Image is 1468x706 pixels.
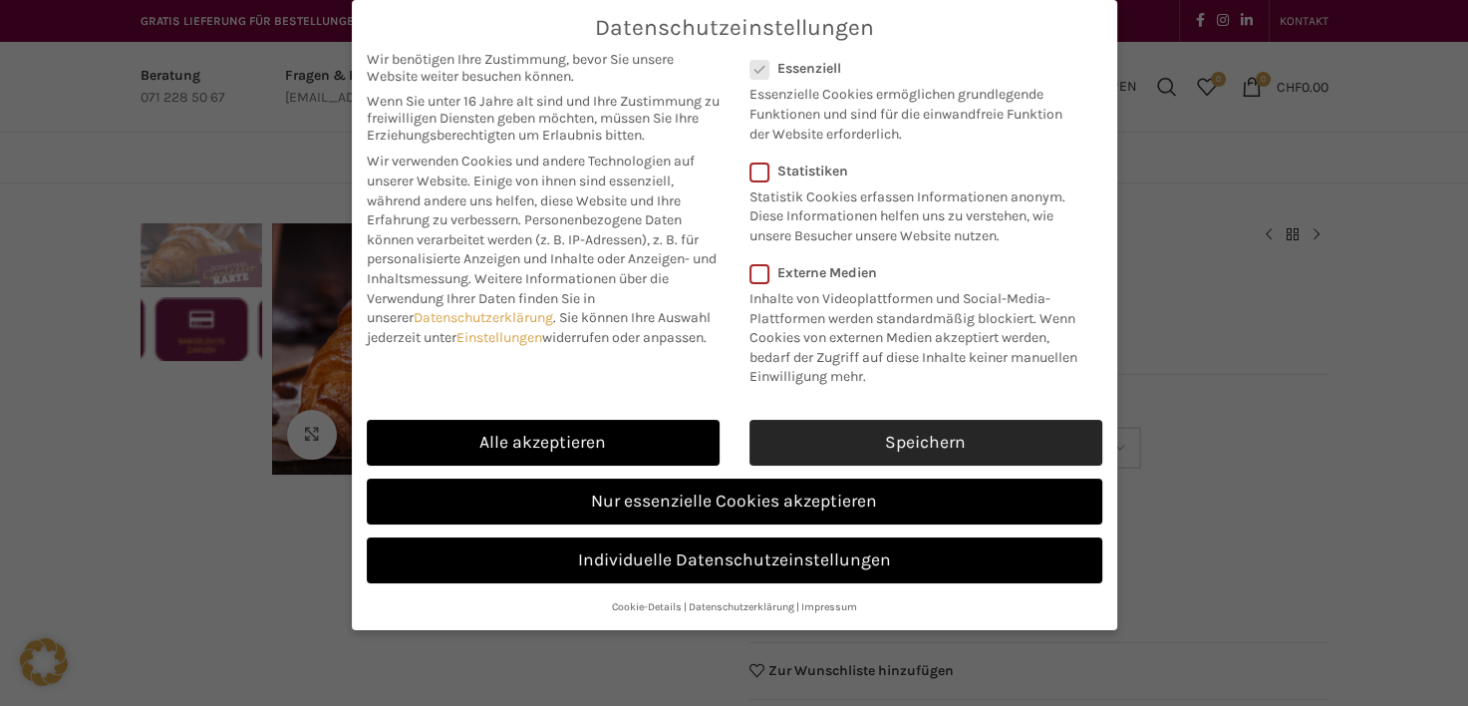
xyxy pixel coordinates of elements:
[749,179,1076,246] p: Statistik Cookies erfassen Informationen anonym. Diese Informationen helfen uns zu verstehen, wie...
[367,537,1102,583] a: Individuelle Datenschutzeinstellungen
[367,211,717,287] span: Personenbezogene Daten können verarbeitet werden (z. B. IP-Adressen), z. B. für personalisierte A...
[749,60,1076,77] label: Essenziell
[749,281,1089,387] p: Inhalte von Videoplattformen und Social-Media-Plattformen werden standardmäßig blockiert. Wenn Co...
[689,600,794,613] a: Datenschutzerklärung
[414,309,553,326] a: Datenschutzerklärung
[749,420,1102,466] a: Speichern
[749,264,1089,281] label: Externe Medien
[367,420,720,466] a: Alle akzeptieren
[612,600,682,613] a: Cookie-Details
[367,309,711,346] span: Sie können Ihre Auswahl jederzeit unter widerrufen oder anpassen.
[367,93,720,144] span: Wenn Sie unter 16 Jahre alt sind und Ihre Zustimmung zu freiwilligen Diensten geben möchten, müss...
[456,329,542,346] a: Einstellungen
[367,51,720,85] span: Wir benötigen Ihre Zustimmung, bevor Sie unsere Website weiter besuchen können.
[749,163,1076,179] label: Statistiken
[801,600,857,613] a: Impressum
[749,77,1076,144] p: Essenzielle Cookies ermöglichen grundlegende Funktionen und sind für die einwandfreie Funktion de...
[367,153,695,228] span: Wir verwenden Cookies und andere Technologien auf unserer Website. Einige von ihnen sind essenzie...
[367,479,1102,525] a: Nur essenzielle Cookies akzeptieren
[595,15,874,41] span: Datenschutzeinstellungen
[367,270,669,326] span: Weitere Informationen über die Verwendung Ihrer Daten finden Sie in unserer .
